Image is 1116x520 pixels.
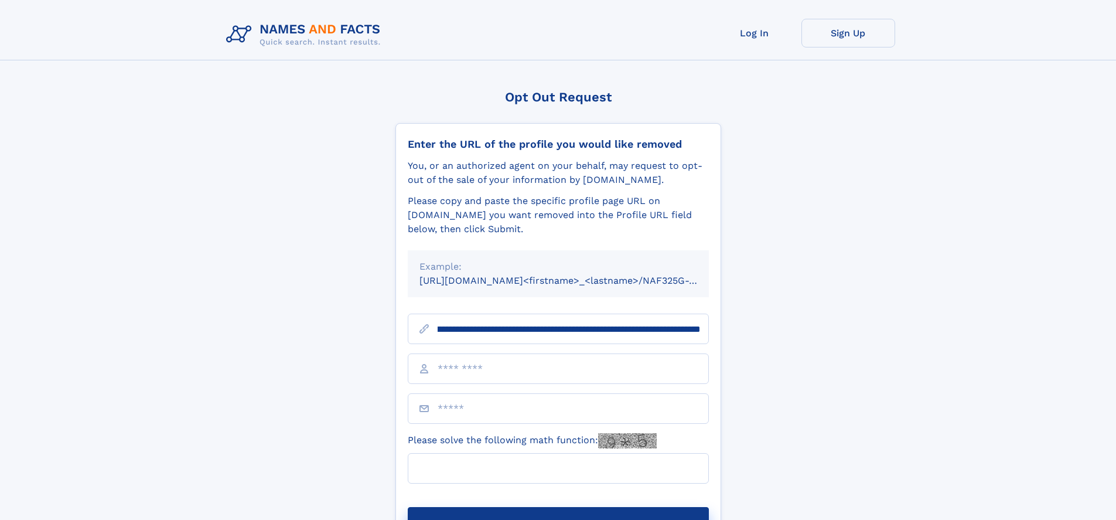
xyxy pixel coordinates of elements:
[408,194,709,236] div: Please copy and paste the specific profile page URL on [DOMAIN_NAME] you want removed into the Pr...
[395,90,721,104] div: Opt Out Request
[408,159,709,187] div: You, or an authorized agent on your behalf, may request to opt-out of the sale of your informatio...
[708,19,801,47] a: Log In
[408,433,657,448] label: Please solve the following math function:
[408,138,709,151] div: Enter the URL of the profile you would like removed
[419,275,731,286] small: [URL][DOMAIN_NAME]<firstname>_<lastname>/NAF325G-xxxxxxxx
[221,19,390,50] img: Logo Names and Facts
[801,19,895,47] a: Sign Up
[419,260,697,274] div: Example:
